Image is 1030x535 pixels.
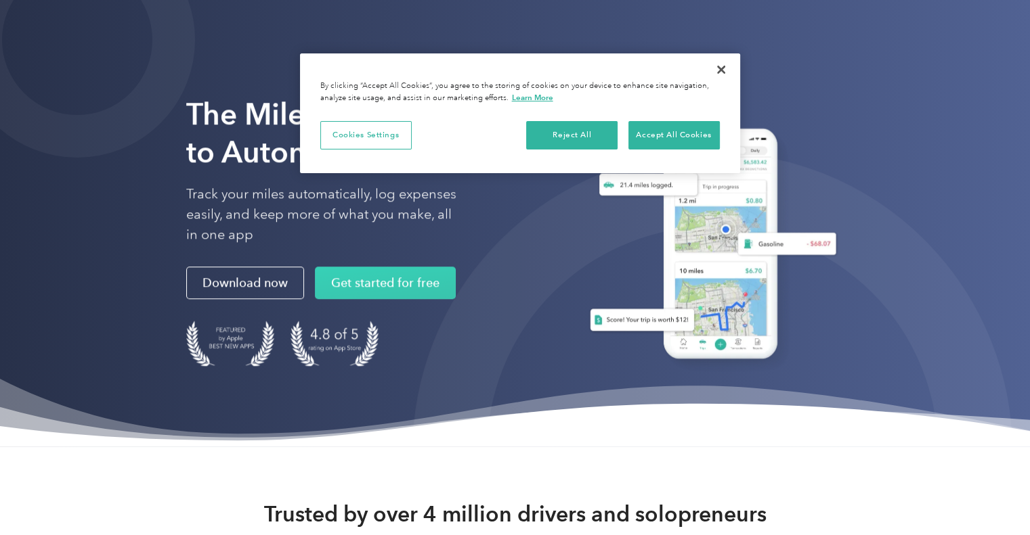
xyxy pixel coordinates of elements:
[264,501,767,528] strong: Trusted by over 4 million drivers and solopreneurs
[291,321,379,366] img: 4.9 out of 5 stars on the app store
[186,321,274,366] img: Badge for Featured by Apple Best New Apps
[186,266,304,299] a: Download now
[526,121,618,149] button: Reject All
[186,96,545,170] strong: The Mileage Tracking App to Automate Your Logs
[628,121,720,149] button: Accept All Cookies
[512,93,553,102] a: More information about your privacy, opens in a new tab
[706,55,736,85] button: Close
[320,121,412,149] button: Cookies Settings
[300,53,740,173] div: Privacy
[186,184,457,245] p: Track your miles automatically, log expenses easily, and keep more of what you make, all in one app
[320,80,720,104] div: By clicking “Accept All Cookies”, you agree to the storing of cookies on your device to enhance s...
[300,53,740,173] div: Cookie banner
[315,266,456,299] a: Get started for free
